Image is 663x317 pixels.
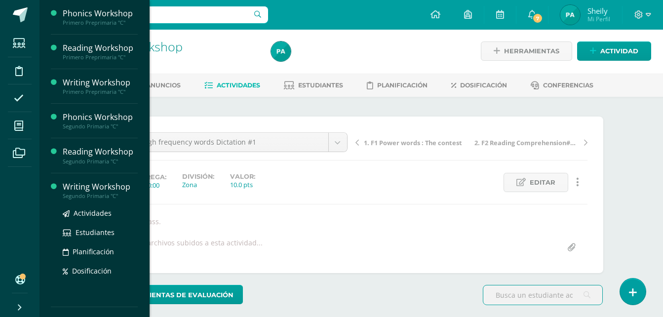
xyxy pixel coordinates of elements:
span: Mi Perfil [587,15,610,23]
span: Actividades [74,208,112,218]
a: Dosificación [451,78,507,93]
div: No hay archivos subidos a esta actividad... [122,238,263,257]
span: Planificación [377,81,428,89]
a: Phonics WorkshopPrimero Preprimaria "C" [63,8,138,26]
a: Actividad [577,41,651,61]
a: Reading WorkshopSegundo Primaria "C" [63,146,138,164]
div: Segundo Primaria 'C' [77,53,259,63]
div: Work in class. [112,217,591,226]
div: Segundo Primaria "C" [63,123,138,130]
div: Reading Workshop [63,42,138,54]
a: Anuncios [133,78,181,93]
div: Writing Workshop [63,181,138,193]
span: Estudiantes [298,81,343,89]
img: b0c5a64c46d61fd28d8de184b3c78043.png [560,5,580,25]
a: 1. F1 Power words : The contest [355,137,471,147]
a: Herramientas de evaluación [100,285,243,304]
input: Busca un estudiante aquí... [483,285,602,305]
input: Busca un usuario... [46,6,268,23]
div: 10.0 pts [230,180,255,189]
a: Reading WorkshopPrimero Preprimaria "C" [63,42,138,61]
a: 2. F2 Reading Comprehension#1: The contest [471,137,587,147]
a: Herramientas [481,41,572,61]
span: Dosificación [460,81,507,89]
span: Actividades [217,81,260,89]
div: Primero Preprimaria "C" [63,54,138,61]
a: 3. S1 High frequency words Dictation #1 [116,133,347,152]
div: Segundo Primaria "C" [63,193,138,199]
a: Estudiantes [63,227,138,238]
span: 7 [532,13,543,24]
span: 2. F2 Reading Comprehension#1: The contest [474,138,579,147]
div: Reading Workshop [63,146,138,158]
a: Writing WorkshopSegundo Primaria "C" [63,181,138,199]
span: Dosificación [72,266,112,276]
span: Estudiantes [76,228,115,237]
label: Valor: [230,173,255,180]
span: Sheily [587,6,610,16]
div: Segundo Primaria "C" [63,158,138,165]
span: 3. S1 High frequency words Dictation #1 [123,133,321,152]
span: Anuncios [146,81,181,89]
a: Writing WorkshopPrimero Preprimaria "C" [63,77,138,95]
h1: Reading Workshop [77,40,259,53]
span: Conferencias [543,81,593,89]
span: Herramientas de evaluación [119,286,234,304]
span: 1. F1 Power words : The contest [364,138,462,147]
div: Primero Preprimaria "C" [63,19,138,26]
label: División: [182,173,214,180]
span: Herramientas [504,42,559,60]
div: Phonics Workshop [63,112,138,123]
a: Actividades [204,78,260,93]
img: b0c5a64c46d61fd28d8de184b3c78043.png [271,41,291,61]
div: Primero Preprimaria "C" [63,88,138,95]
div: Zona [182,180,214,189]
a: Actividades [63,207,138,219]
a: Planificación [63,246,138,257]
span: Editar [530,173,555,192]
a: Planificación [367,78,428,93]
div: Phonics Workshop [63,8,138,19]
a: Dosificación [63,265,138,277]
div: Writing Workshop [63,77,138,88]
a: Conferencias [531,78,593,93]
a: Estudiantes [284,78,343,93]
span: Planificación [73,247,114,256]
span: Actividad [600,42,638,60]
a: Phonics WorkshopSegundo Primaria "C" [63,112,138,130]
